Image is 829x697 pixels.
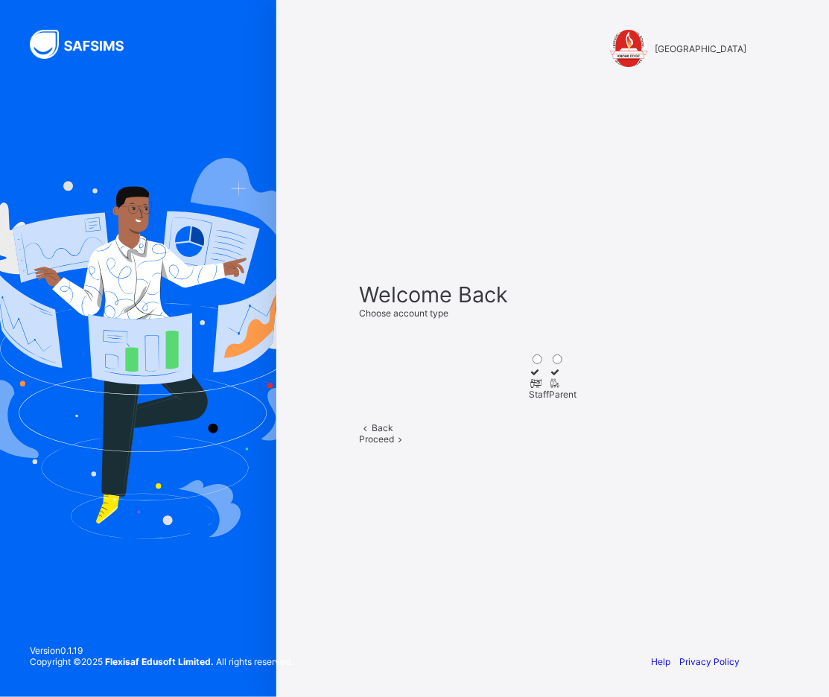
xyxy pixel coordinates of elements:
span: Choose account type [359,308,448,319]
span: Version 0.1.19 [30,645,293,656]
span: Welcome Back [359,281,746,308]
span: [GEOGRAPHIC_DATA] [655,43,746,54]
strong: Flexisaf Edusoft Limited. [105,656,214,667]
div: Staff [529,389,549,400]
img: SAFSIMS Logo [30,30,142,59]
span: Copyright © 2025 All rights reserved. [30,656,293,667]
a: Privacy Policy [679,656,740,667]
a: Help [651,656,670,667]
div: Parent [549,389,577,400]
span: Proceed [359,433,394,445]
span: Back [372,422,393,433]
